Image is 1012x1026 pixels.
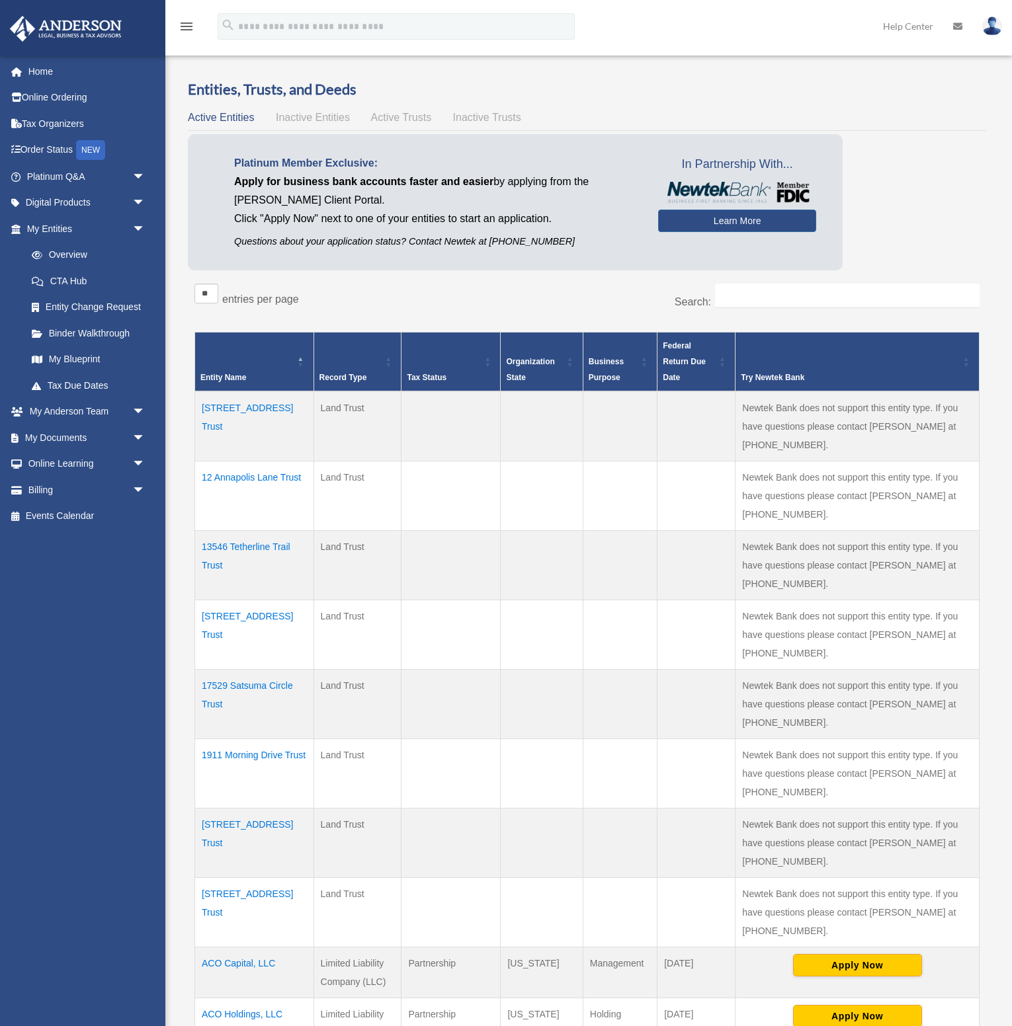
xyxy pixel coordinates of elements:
span: Apply for business bank accounts faster and easier [234,176,493,187]
span: arrow_drop_down [132,399,159,426]
td: 13546 Tetherline Trail Trust [195,531,314,600]
th: Entity Name: Activate to invert sorting [195,333,314,392]
a: Digital Productsarrow_drop_down [9,190,165,216]
i: menu [179,19,194,34]
button: Apply Now [793,954,922,976]
td: Land Trust [314,600,401,670]
td: ACO Capital, LLC [195,947,314,998]
span: Business Purpose [589,357,624,382]
td: [DATE] [657,947,736,998]
td: Management [583,947,657,998]
a: Home [9,58,165,85]
td: [STREET_ADDRESS] Trust [195,600,314,670]
td: Land Trust [314,878,401,947]
p: Click "Apply Now" next to one of your entities to start an application. [234,210,638,228]
a: Binder Walkthrough [19,320,159,346]
a: Tax Organizers [9,110,165,137]
a: My Entitiesarrow_drop_down [9,216,159,242]
img: NewtekBankLogoSM.png [665,182,810,203]
td: Newtek Bank does not support this entity type. If you have questions please contact [PERSON_NAME]... [736,670,980,739]
span: arrow_drop_down [132,216,159,243]
h3: Entities, Trusts, and Deeds [188,79,986,100]
span: Federal Return Due Date [663,341,706,382]
a: Tax Due Dates [19,372,159,399]
th: Organization State: Activate to sort [501,333,583,392]
a: Entity Change Request [19,294,159,321]
th: Try Newtek Bank : Activate to sort [736,333,980,392]
a: Overview [19,242,152,268]
td: Land Trust [314,531,401,600]
a: Online Ordering [9,85,165,111]
div: Try Newtek Bank [741,370,959,385]
span: Entity Name [200,373,246,382]
td: [US_STATE] [501,947,583,998]
span: Organization State [506,357,554,382]
span: arrow_drop_down [132,451,159,478]
td: Land Trust [314,391,401,461]
span: Tax Status [407,373,446,382]
td: Land Trust [314,739,401,809]
td: [STREET_ADDRESS] Trust [195,878,314,947]
td: [STREET_ADDRESS] Trust [195,391,314,461]
td: Newtek Bank does not support this entity type. If you have questions please contact [PERSON_NAME]... [736,809,980,878]
span: Active Trusts [371,112,432,123]
th: Tax Status: Activate to sort [401,333,501,392]
a: Platinum Q&Aarrow_drop_down [9,163,165,190]
td: Newtek Bank does not support this entity type. If you have questions please contact [PERSON_NAME]... [736,391,980,461]
td: Newtek Bank does not support this entity type. If you have questions please contact [PERSON_NAME]... [736,531,980,600]
a: Online Learningarrow_drop_down [9,451,165,477]
a: Events Calendar [9,503,165,530]
td: 1911 Morning Drive Trust [195,739,314,809]
i: search [221,18,235,32]
td: Newtek Bank does not support this entity type. If you have questions please contact [PERSON_NAME]... [736,461,980,531]
label: entries per page [222,294,299,305]
p: by applying from the [PERSON_NAME] Client Portal. [234,173,638,210]
span: arrow_drop_down [132,477,159,504]
a: My Anderson Teamarrow_drop_down [9,399,165,425]
a: Learn More [658,210,816,232]
p: Platinum Member Exclusive: [234,154,638,173]
img: Anderson Advisors Platinum Portal [6,16,126,42]
td: 12 Annapolis Lane Trust [195,461,314,531]
div: NEW [76,140,105,160]
span: arrow_drop_down [132,163,159,190]
td: Land Trust [314,461,401,531]
td: Newtek Bank does not support this entity type. If you have questions please contact [PERSON_NAME]... [736,600,980,670]
td: Newtek Bank does not support this entity type. If you have questions please contact [PERSON_NAME]... [736,878,980,947]
span: Active Entities [188,112,254,123]
span: Inactive Entities [276,112,350,123]
th: Federal Return Due Date: Activate to sort [657,333,736,392]
td: Land Trust [314,670,401,739]
td: Newtek Bank does not support this entity type. If you have questions please contact [PERSON_NAME]... [736,739,980,809]
label: Search: [675,296,711,307]
a: My Blueprint [19,346,159,373]
span: arrow_drop_down [132,424,159,452]
td: Land Trust [314,809,401,878]
th: Business Purpose: Activate to sort [583,333,657,392]
a: menu [179,23,194,34]
span: In Partnership With... [658,154,816,175]
span: Record Type [319,373,367,382]
a: Billingarrow_drop_down [9,477,165,503]
td: [STREET_ADDRESS] Trust [195,809,314,878]
th: Record Type: Activate to sort [314,333,401,392]
td: Limited Liability Company (LLC) [314,947,401,998]
img: User Pic [982,17,1002,36]
a: CTA Hub [19,268,159,294]
span: Inactive Trusts [453,112,521,123]
td: 17529 Satsuma Circle Trust [195,670,314,739]
td: Partnership [401,947,501,998]
a: Order StatusNEW [9,137,165,164]
p: Questions about your application status? Contact Newtek at [PHONE_NUMBER] [234,233,638,250]
span: arrow_drop_down [132,190,159,217]
a: My Documentsarrow_drop_down [9,424,165,451]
